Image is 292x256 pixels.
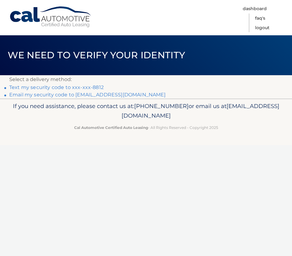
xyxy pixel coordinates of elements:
a: FAQ's [255,14,265,23]
span: We need to verify your identity [8,49,185,61]
strong: Cal Automotive Certified Auto Leasing [74,125,148,130]
p: If you need assistance, please contact us at: or email us at [9,101,283,121]
span: [PHONE_NUMBER] [134,103,189,110]
a: Dashboard [243,4,267,14]
a: Cal Automotive [9,6,92,28]
a: Email my security code to [EMAIL_ADDRESS][DOMAIN_NAME] [9,92,166,98]
p: Select a delivery method: [9,75,283,84]
a: Text my security code to xxx-xxx-8812 [9,84,104,90]
a: Logout [255,23,270,33]
p: - All Rights Reserved - Copyright 2025 [9,124,283,131]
